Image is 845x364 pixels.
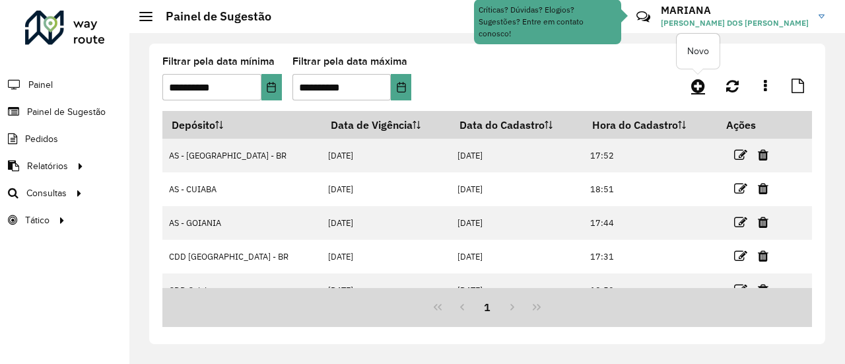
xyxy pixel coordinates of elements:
[25,213,50,227] span: Tático
[162,172,321,206] td: AS - CUIABA
[162,139,321,172] td: AS - [GEOGRAPHIC_DATA] - BR
[152,9,271,24] h2: Painel de Sugestão
[450,111,583,139] th: Data do Cadastro
[25,132,58,146] span: Pedidos
[162,111,321,139] th: Depósito
[162,206,321,240] td: AS - GOIANIA
[717,111,796,139] th: Ações
[734,247,747,265] a: Editar
[450,206,583,240] td: [DATE]
[583,172,716,206] td: 18:51
[734,213,747,231] a: Editar
[292,54,407,69] label: Filtrar pela data máxima
[27,105,106,119] span: Painel de Sugestão
[661,4,809,17] h3: MARIANA
[734,180,747,198] a: Editar
[758,281,768,299] a: Excluir
[758,247,768,265] a: Excluir
[583,240,716,273] td: 17:31
[450,273,583,307] td: [DATE]
[661,17,809,29] span: [PERSON_NAME] DOS [PERSON_NAME]
[28,78,53,92] span: Painel
[583,111,716,139] th: Hora do Cadastro
[734,281,747,299] a: Editar
[162,54,275,69] label: Filtrar pela data mínima
[450,172,583,206] td: [DATE]
[629,3,658,31] a: Contato Rápido
[734,146,747,164] a: Editar
[758,146,768,164] a: Excluir
[450,139,583,172] td: [DATE]
[162,273,321,307] td: CDD Cuiaba
[26,186,67,200] span: Consultas
[758,180,768,198] a: Excluir
[677,34,720,69] div: Novo
[450,240,583,273] td: [DATE]
[391,74,411,100] button: Choose Date
[583,139,716,172] td: 17:52
[321,206,450,240] td: [DATE]
[321,139,450,172] td: [DATE]
[321,172,450,206] td: [DATE]
[583,273,716,307] td: 18:50
[321,240,450,273] td: [DATE]
[758,213,768,231] a: Excluir
[261,74,282,100] button: Choose Date
[475,295,500,320] button: 1
[321,111,450,139] th: Data de Vigência
[162,240,321,273] td: CDD [GEOGRAPHIC_DATA] - BR
[321,273,450,307] td: [DATE]
[27,159,68,173] span: Relatórios
[583,206,716,240] td: 17:44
